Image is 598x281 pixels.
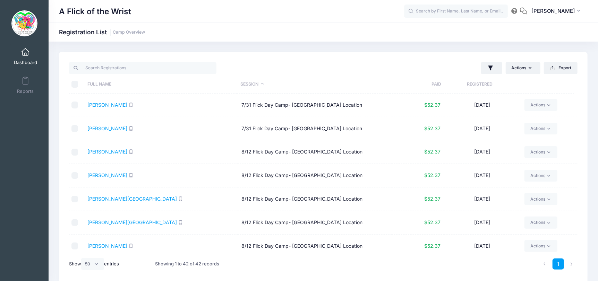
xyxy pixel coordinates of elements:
[238,94,393,117] td: 7/31 Flick Day Camp- [GEOGRAPHIC_DATA] Location
[69,258,119,270] label: Show entries
[238,235,393,258] td: 8/12 Flick Day Camp- [GEOGRAPHIC_DATA] Location
[444,211,521,235] td: [DATE]
[444,187,521,211] td: [DATE]
[531,7,575,15] span: [PERSON_NAME]
[238,140,393,164] td: 8/12 Flick Day Camp- [GEOGRAPHIC_DATA] Location
[424,219,441,225] span: $52.37
[390,75,441,94] th: Paid: activate to sort column ascending
[424,196,441,202] span: $52.37
[87,196,177,202] a: [PERSON_NAME][GEOGRAPHIC_DATA]
[17,88,34,94] span: Reports
[69,62,216,74] input: Search Registrations
[87,149,127,155] a: [PERSON_NAME]
[84,75,237,94] th: Full Name: activate to sort column ascending
[444,235,521,258] td: [DATE]
[424,172,441,178] span: $52.37
[404,5,508,18] input: Search by First Name, Last Name, or Email...
[87,125,127,131] a: [PERSON_NAME]
[87,172,127,178] a: [PERSON_NAME]
[544,62,578,74] button: Export
[87,102,127,108] a: [PERSON_NAME]
[524,240,557,252] a: Actions
[444,94,521,117] td: [DATE]
[442,75,518,94] th: Registered: activate to sort column ascending
[59,28,145,36] h1: Registration List
[506,62,540,74] button: Actions
[444,164,521,187] td: [DATE]
[524,170,557,182] a: Actions
[524,217,557,228] a: Actions
[129,149,133,154] i: SMS enabled
[424,102,441,108] span: $52.37
[155,256,219,272] div: Showing 1 to 42 of 42 records
[424,125,441,131] span: $52.37
[129,126,133,131] i: SMS enabled
[9,44,42,69] a: Dashboard
[129,103,133,107] i: SMS enabled
[444,117,521,141] td: [DATE]
[424,149,441,155] span: $52.37
[238,187,393,211] td: 8/12 Flick Day Camp- [GEOGRAPHIC_DATA] Location
[59,3,131,19] h1: A Flick of the Wrist
[527,3,588,19] button: [PERSON_NAME]
[237,75,391,94] th: Session: activate to sort column descending
[444,140,521,164] td: [DATE]
[524,146,557,158] a: Actions
[14,60,37,65] span: Dashboard
[113,30,145,35] a: Camp Overview
[238,117,393,141] td: 7/31 Flick Day Camp- [GEOGRAPHIC_DATA] Location
[238,211,393,235] td: 8/12 Flick Day Camp- [GEOGRAPHIC_DATA] Location
[524,99,557,111] a: Actions
[129,244,133,248] i: SMS enabled
[524,193,557,205] a: Actions
[81,258,104,270] select: Showentries
[178,196,183,201] i: SMS enabled
[238,164,393,187] td: 8/12 Flick Day Camp- [GEOGRAPHIC_DATA] Location
[553,258,564,270] a: 1
[524,123,557,134] a: Actions
[11,10,37,36] img: A Flick of the Wrist
[129,173,133,177] i: SMS enabled
[87,219,177,225] a: [PERSON_NAME][GEOGRAPHIC_DATA]
[9,73,42,97] a: Reports
[87,243,127,249] a: [PERSON_NAME]
[178,220,183,225] i: SMS enabled
[424,243,441,249] span: $52.37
